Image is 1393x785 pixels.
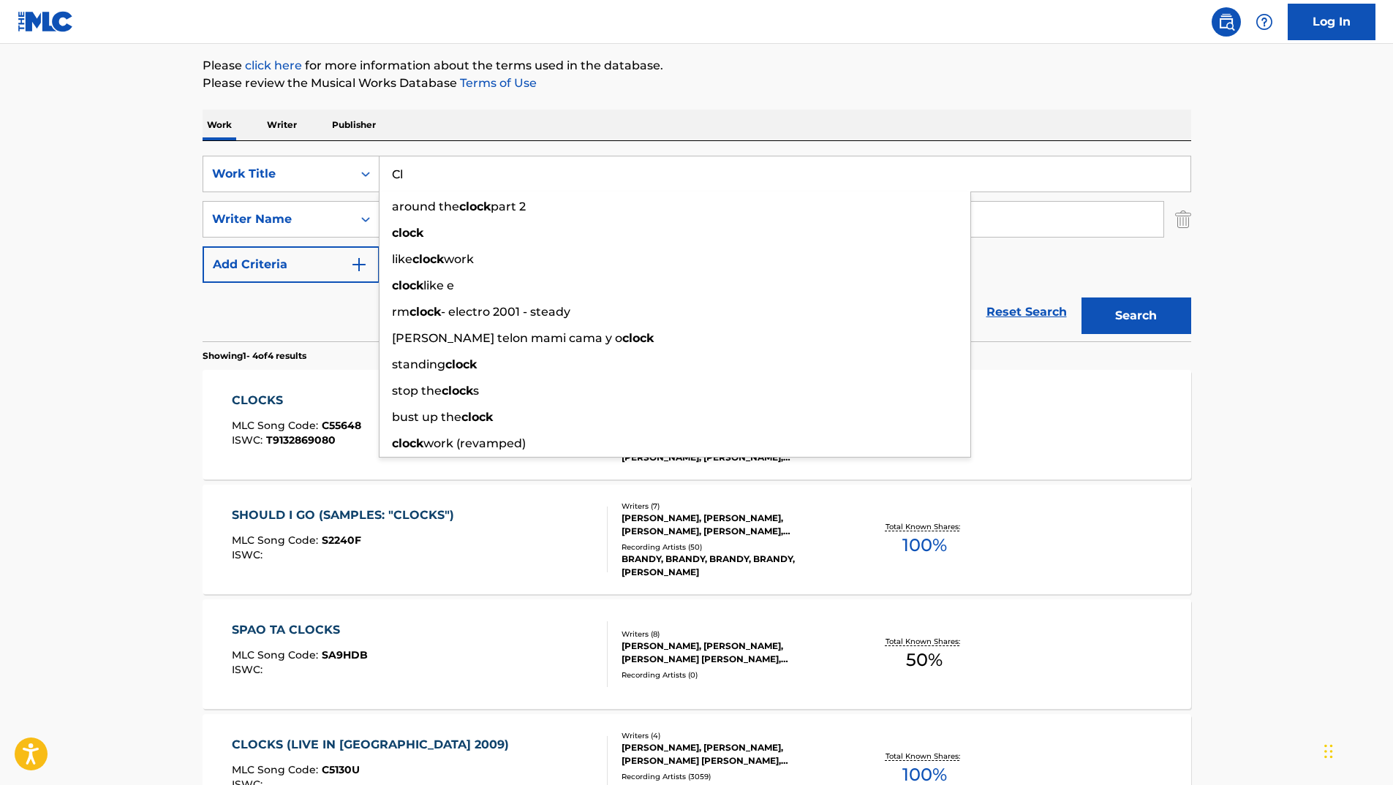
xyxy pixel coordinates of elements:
p: Please review the Musical Works Database [203,75,1191,92]
div: Writers ( 8 ) [622,629,842,640]
span: ISWC : [232,433,266,447]
span: stop the [392,384,442,398]
div: CLOCKS (LIVE IN [GEOGRAPHIC_DATA] 2009) [232,736,516,754]
img: Delete Criterion [1175,201,1191,238]
div: CLOCKS [232,392,361,409]
p: Total Known Shares: [886,521,964,532]
button: Add Criteria [203,246,380,283]
a: Public Search [1212,7,1241,37]
strong: clock [442,384,473,398]
strong: clock [392,226,423,240]
p: Total Known Shares: [886,751,964,762]
span: MLC Song Code : [232,763,322,776]
span: work (revamped) [423,436,526,450]
span: S2240F [322,534,361,547]
div: [PERSON_NAME], [PERSON_NAME], [PERSON_NAME] [PERSON_NAME], [PERSON_NAME], [PERSON_NAME] [PERSON_N... [622,640,842,666]
a: click here [245,58,302,72]
div: Recording Artists ( 0 ) [622,670,842,680]
div: [PERSON_NAME], [PERSON_NAME], [PERSON_NAME], [PERSON_NAME], [PERSON_NAME], [PERSON_NAME], [PERSON... [622,512,842,538]
span: MLC Song Code : [232,534,322,547]
span: [PERSON_NAME] telon mami cama y o [392,331,622,345]
span: work [444,252,474,266]
a: SPAO TA CLOCKSMLC Song Code:SA9HDBISWC:Writers (8)[PERSON_NAME], [PERSON_NAME], [PERSON_NAME] [PE... [203,599,1191,709]
img: search [1218,13,1235,31]
p: Please for more information about the terms used in the database. [203,57,1191,75]
strong: clock [622,331,654,345]
div: Writers ( 7 ) [622,501,842,512]
span: 50 % [906,647,943,673]
span: C5130U [322,763,360,776]
span: s [473,384,479,398]
span: T9132869080 [266,433,336,447]
span: like e [423,278,454,292]
img: help [1256,13,1273,31]
img: MLC Logo [18,11,74,32]
strong: clock [392,278,423,292]
div: Writer Name [212,211,344,228]
strong: clock [445,357,477,371]
div: Writers ( 4 ) [622,730,842,741]
div: Drag [1324,729,1333,773]
span: MLC Song Code : [232,419,322,432]
span: around the [392,200,459,213]
strong: clock [412,252,444,266]
iframe: Chat Widget [1320,715,1393,785]
p: Publisher [328,110,380,140]
div: SHOULD I GO (SAMPLES: "CLOCKS") [232,507,461,524]
a: Reset Search [979,296,1074,328]
span: part 2 [491,200,526,213]
strong: clock [392,436,423,450]
p: Total Known Shares: [886,636,964,647]
strong: clock [459,200,491,213]
span: like [392,252,412,266]
span: SA9HDB [322,648,368,661]
strong: clock [461,410,493,424]
span: ISWC : [232,548,266,561]
a: Terms of Use [457,76,537,90]
span: C55648 [322,419,361,432]
a: Log In [1288,4,1375,40]
div: Recording Artists ( 3059 ) [622,771,842,782]
img: 9d2ae6d4665cec9f34b9.svg [350,256,368,273]
span: standing [392,357,445,371]
div: Help [1250,7,1279,37]
span: bust up the [392,410,461,424]
div: [PERSON_NAME], [PERSON_NAME], [PERSON_NAME] [PERSON_NAME], [PERSON_NAME] [PERSON_NAME] [622,741,842,767]
p: Work [203,110,236,140]
a: CLOCKSMLC Song Code:C55648ISWC:T9132869080Writers (8)[PERSON_NAME] [PERSON_NAME], [PERSON_NAME] [... [203,370,1191,479]
strong: clock [409,305,441,319]
span: 100 % [902,532,947,558]
span: - electro 2001 - steady [441,305,570,319]
div: SPAO TA CLOCKS [232,621,368,639]
span: rm [392,305,409,319]
span: MLC Song Code : [232,648,322,661]
div: Work Title [212,165,344,183]
button: Search [1081,297,1191,334]
span: ISWC : [232,663,266,676]
div: Recording Artists ( 50 ) [622,542,842,553]
form: Search Form [203,156,1191,341]
a: SHOULD I GO (SAMPLES: "CLOCKS")MLC Song Code:S2240FISWC:Writers (7)[PERSON_NAME], [PERSON_NAME], ... [203,485,1191,594]
p: Writer [263,110,301,140]
div: BRANDY, BRANDY, BRANDY, BRANDY, [PERSON_NAME] [622,553,842,579]
p: Showing 1 - 4 of 4 results [203,349,306,363]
